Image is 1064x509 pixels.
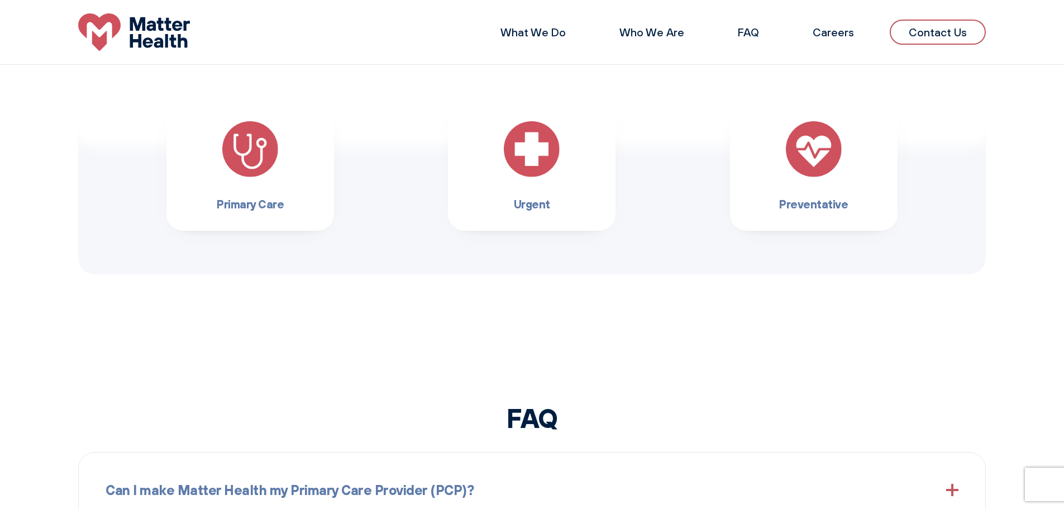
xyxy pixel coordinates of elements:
h2: FAQ [78,402,986,434]
a: Careers [813,25,854,39]
a: Who We Are [619,25,684,39]
a: FAQ [738,25,759,39]
h3: Urgent [466,195,598,213]
h3: Preventative [748,195,880,213]
span: Can I make Matter Health my Primary Care Provider (PCP)? [106,479,474,501]
h3: Primary Care [184,195,316,213]
a: What We Do [500,25,566,39]
a: Contact Us [890,20,986,45]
